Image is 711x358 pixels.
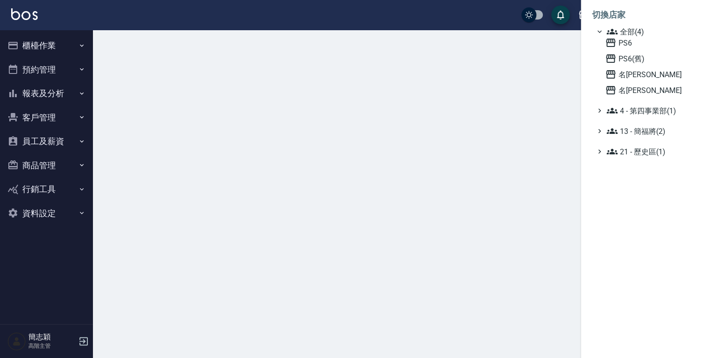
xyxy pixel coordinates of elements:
span: 名[PERSON_NAME] [605,85,696,96]
span: 全部(4) [606,26,696,37]
span: 21 - 歷史區(1) [606,146,696,157]
li: 切換店家 [592,4,700,26]
span: PS6(舊) [605,53,696,64]
span: 13 - 簡福將(2) [606,126,696,137]
span: 名[PERSON_NAME] [605,69,696,80]
span: 4 - 第四事業部(1) [606,105,696,116]
span: PS6 [605,37,696,48]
